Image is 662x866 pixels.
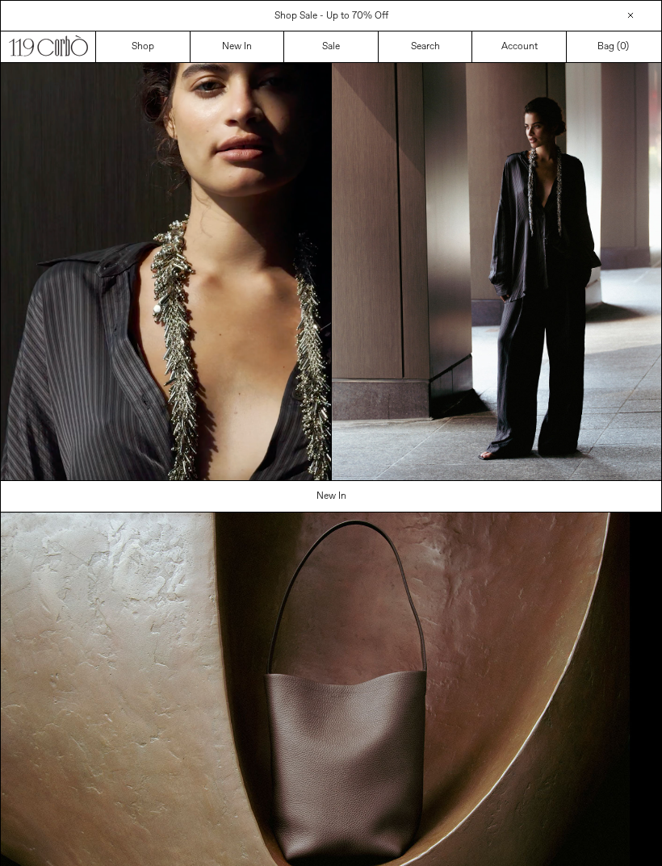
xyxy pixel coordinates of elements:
a: Account [472,31,567,62]
span: 0 [620,40,626,53]
a: New In [1,481,662,512]
a: Shop [96,31,191,62]
a: Your browser does not support the video tag. [1,471,331,484]
a: Shop Sale - Up to 70% Off [274,10,388,23]
a: Sale [284,31,379,62]
a: Search [379,31,473,62]
video: Your browser does not support the video tag. [1,63,331,480]
span: ) [620,40,629,54]
a: Bag () [567,31,661,62]
a: New In [191,31,285,62]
